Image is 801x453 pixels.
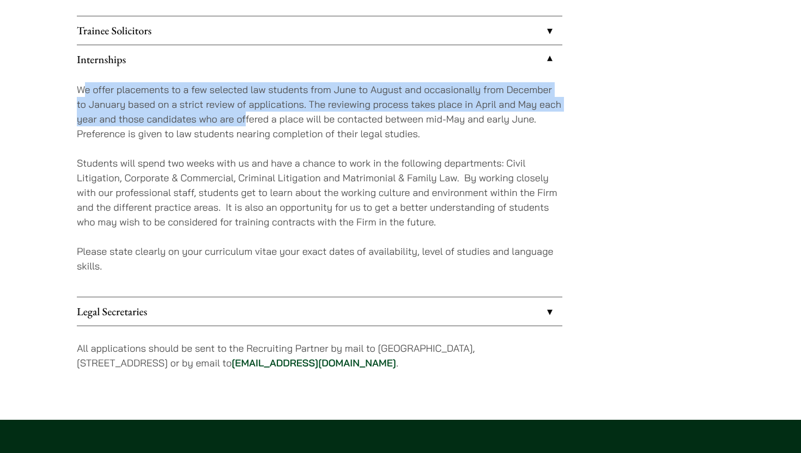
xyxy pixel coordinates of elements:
[77,45,562,74] a: Internships
[77,16,562,45] a: Trainee Solicitors
[77,156,562,229] p: Students will spend two weeks with us and have a chance to work in the following departments: Civ...
[77,341,562,370] p: All applications should be sent to the Recruiting Partner by mail to [GEOGRAPHIC_DATA], [STREET_A...
[77,74,562,297] div: Internships
[232,357,396,369] a: [EMAIL_ADDRESS][DOMAIN_NAME]
[77,244,562,273] p: Please state clearly on your curriculum vitae your exact dates of availability, level of studies ...
[77,297,562,326] a: Legal Secretaries
[77,82,562,141] p: We offer placements to a few selected law students from June to August and occasionally from Dece...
